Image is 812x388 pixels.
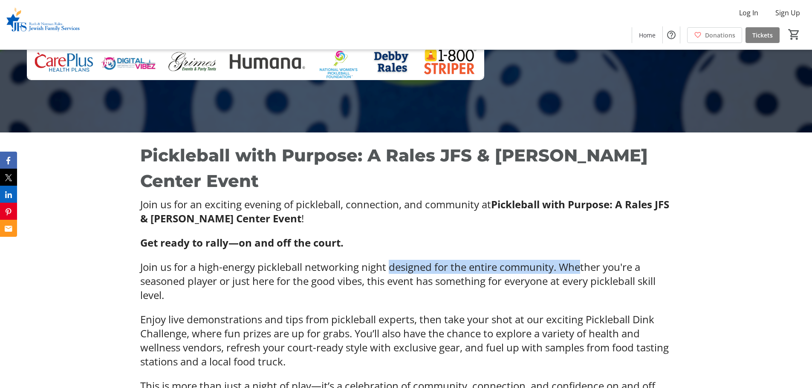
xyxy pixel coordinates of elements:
a: Home [632,27,662,43]
span: Enjoy live demonstrations and tips from pickleball experts, then take your shot at our exciting P... [140,312,669,368]
strong: Pickleball with Purpose: A Rales JFS & [PERSON_NAME] Center Event [140,197,669,225]
span: Join us for a high-energy pickleball networking night designed for the entire community. Whether ... [140,260,656,302]
img: Ruth & Norman Rales Jewish Family Services's Logo [5,3,81,46]
span: Log In [739,8,758,18]
a: Donations [687,27,742,43]
button: Sign Up [769,6,807,20]
span: Home [639,31,656,40]
span: Join us for an exciting evening of pickleball, connection, and community at [140,197,491,211]
a: Tickets [746,27,780,43]
span: ! [301,211,304,225]
button: Cart [786,27,802,42]
button: Help [663,26,680,43]
button: Log In [732,6,765,20]
span: Sign Up [775,8,800,18]
strong: Get ready to rally—on and off the court. [140,236,344,250]
span: Donations [705,31,735,40]
span: Tickets [752,31,773,40]
strong: Pickleball with Purpose: A Rales JFS & [PERSON_NAME] Center Event [140,145,648,191]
